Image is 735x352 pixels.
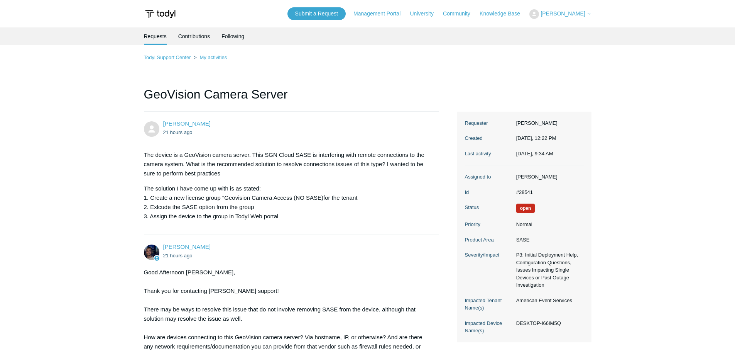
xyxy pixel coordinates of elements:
[465,204,512,211] dt: Status
[529,9,591,19] button: [PERSON_NAME]
[465,236,512,244] dt: Product Area
[144,54,191,60] a: Todyl Support Center
[480,10,528,18] a: Knowledge Base
[512,221,584,228] dd: Normal
[465,221,512,228] dt: Priority
[178,27,210,45] a: Contributions
[221,27,244,45] a: Following
[512,119,584,127] dd: [PERSON_NAME]
[163,120,211,127] span: John Kilgore
[144,54,193,60] li: Todyl Support Center
[465,119,512,127] dt: Requester
[465,134,512,142] dt: Created
[512,189,584,196] dd: #28541
[465,150,512,158] dt: Last activity
[465,320,512,335] dt: Impacted Device Name(s)
[353,10,408,18] a: Management Portal
[199,54,227,60] a: My activities
[163,243,211,250] a: [PERSON_NAME]
[163,253,193,258] time: 09/30/2025, 12:33
[144,27,167,45] li: Requests
[465,251,512,259] dt: Severity/Impact
[512,251,584,289] dd: P3: Initial Deployment Help, Configuration Questions, Issues Impacting Single Devices or Past Out...
[512,236,584,244] dd: SASE
[192,54,227,60] li: My activities
[443,10,478,18] a: Community
[516,151,553,156] time: 10/01/2025, 09:34
[287,7,346,20] a: Submit a Request
[465,189,512,196] dt: Id
[465,297,512,312] dt: Impacted Tenant Name(s)
[163,129,193,135] time: 09/30/2025, 12:22
[465,173,512,181] dt: Assigned to
[163,120,211,127] a: [PERSON_NAME]
[512,297,584,304] dd: American Event Services
[512,173,584,181] dd: [PERSON_NAME]
[144,150,432,178] p: The device is a GeoVision camera server. This SGN Cloud SASE is interfering with remote connectio...
[144,85,439,112] h1: GeoVision Camera Server
[410,10,441,18] a: University
[516,204,535,213] span: We are working on a response for you
[144,7,177,21] img: Todyl Support Center Help Center home page
[144,184,432,221] p: The solution I have come up with is as stated: 1. Create a new license group "Geovision Camera Ac...
[163,243,211,250] span: Connor Davis
[516,135,556,141] time: 09/30/2025, 12:22
[541,10,585,17] span: [PERSON_NAME]
[512,320,584,327] dd: DESKTOP-I66IM5Q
